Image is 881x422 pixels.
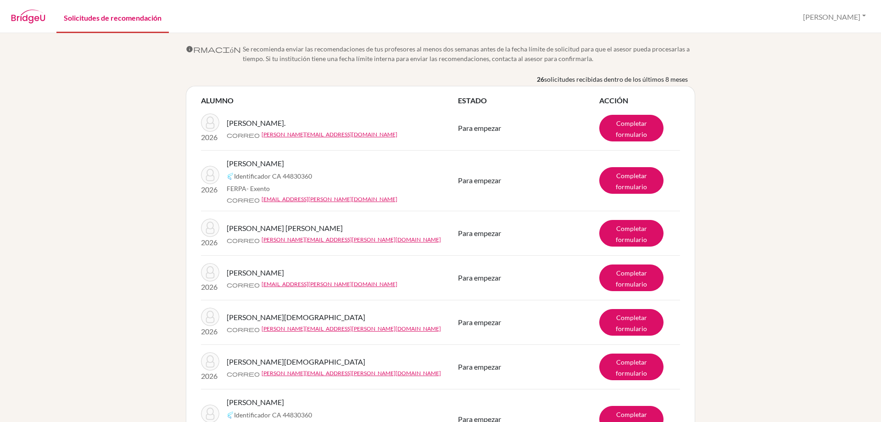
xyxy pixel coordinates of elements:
[262,130,397,139] a: [PERSON_NAME][EMAIL_ADDRESS][DOMAIN_NAME]
[11,10,45,23] img: Logotipo de BridgeU
[201,308,219,326] img: Yépez Cristiani, Sofía
[227,268,284,277] font: [PERSON_NAME]
[262,195,397,203] a: [EMAIL_ADDRESS][PERSON_NAME][DOMAIN_NAME]
[599,264,664,291] a: Completar formulario
[201,166,219,184] img: Díaz Salazar, Sofía
[227,224,343,232] font: [PERSON_NAME] [PERSON_NAME]
[64,13,162,22] font: Solicitudes de recomendación
[262,236,441,243] font: [PERSON_NAME][EMAIL_ADDRESS][PERSON_NAME][DOMAIN_NAME]
[201,219,219,237] img: Rubio Mora, José Adolfo
[616,172,647,191] font: Completar formulario
[243,45,690,62] font: Se recomienda enviar las recomendaciones de tus profesores al menos dos semanas antes de la fecha...
[262,325,441,333] a: [PERSON_NAME][EMAIL_ADDRESS][PERSON_NAME][DOMAIN_NAME]
[227,411,234,419] img: Logotipo de Common App
[227,132,260,138] font: correo
[56,1,169,33] a: Solicitudes de recomendación
[803,12,860,21] font: [PERSON_NAME]
[201,113,219,132] img: Olivares Urdampilleta, Isabel.
[458,96,487,105] font: ESTADO
[599,96,628,105] font: ACCIÓN
[201,238,217,247] font: 2026
[537,75,544,83] font: 26
[544,75,688,83] font: solicitudes recibidas dentro de los últimos 8 meses
[616,358,647,377] font: Completar formulario
[246,185,270,192] font: - Exento
[616,225,647,243] font: Completar formulario
[616,269,647,288] font: Completar formulario
[227,237,260,243] font: correo
[186,45,241,54] font: información
[227,185,246,192] font: FERPA
[799,7,870,26] button: [PERSON_NAME]
[227,357,365,366] font: [PERSON_NAME][DEMOGRAPHIC_DATA]
[458,124,501,132] font: Para empezar
[234,411,312,419] font: Identificador CA 44830360
[201,371,217,380] font: 2026
[201,352,219,371] img: Yépez Cristiani, Sofía
[227,313,365,321] font: [PERSON_NAME][DEMOGRAPHIC_DATA]
[458,362,501,371] font: Para empezar
[616,314,647,332] font: Completar formulario
[227,173,234,180] img: Logotipo de Common App
[458,273,501,282] font: Para empezar
[262,131,397,138] font: [PERSON_NAME][EMAIL_ADDRESS][DOMAIN_NAME]
[599,220,664,247] a: Completar formulario
[201,327,217,336] font: 2026
[201,263,219,281] img: Cohen Salinas, Gabriel
[262,370,441,377] font: [PERSON_NAME][EMAIL_ADDRESS][PERSON_NAME][DOMAIN_NAME]
[227,118,285,127] font: [PERSON_NAME].
[227,398,284,406] font: [PERSON_NAME]
[227,197,260,203] font: correo
[458,229,501,237] font: Para empezar
[227,281,260,288] font: correo
[227,371,260,377] font: correo
[262,369,441,377] a: [PERSON_NAME][EMAIL_ADDRESS][PERSON_NAME][DOMAIN_NAME]
[234,172,312,180] font: Identificador CA 44830360
[616,119,647,138] font: Completar formulario
[201,282,217,291] font: 2026
[262,236,441,244] a: [PERSON_NAME][EMAIL_ADDRESS][PERSON_NAME][DOMAIN_NAME]
[227,159,284,168] font: [PERSON_NAME]
[262,196,397,203] font: [EMAIL_ADDRESS][PERSON_NAME][DOMAIN_NAME]
[201,133,217,141] font: 2026
[262,281,397,287] font: [EMAIL_ADDRESS][PERSON_NAME][DOMAIN_NAME]
[458,318,501,326] font: Para empezar
[599,354,664,380] a: Completar formulario
[201,185,217,194] font: 2026
[262,325,441,332] font: [PERSON_NAME][EMAIL_ADDRESS][PERSON_NAME][DOMAIN_NAME]
[201,96,234,105] font: ALUMNO
[599,167,664,194] a: Completar formulario
[227,326,260,332] font: correo
[599,309,664,336] a: Completar formulario
[599,115,664,141] a: Completar formulario
[262,280,397,288] a: [EMAIL_ADDRESS][PERSON_NAME][DOMAIN_NAME]
[458,176,501,185] font: Para empezar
